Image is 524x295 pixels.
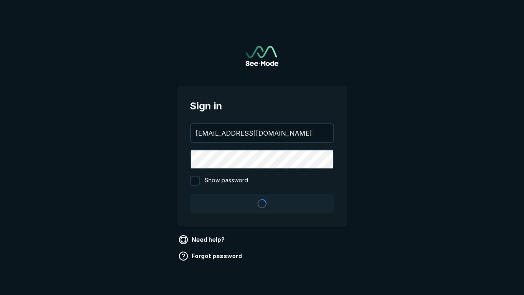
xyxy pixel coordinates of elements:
input: your@email.com [191,124,333,142]
img: See-Mode Logo [246,46,278,66]
span: Show password [205,176,248,186]
span: Sign in [190,99,334,113]
a: Go to sign in [246,46,278,66]
a: Need help? [177,233,228,246]
a: Forgot password [177,250,245,263]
